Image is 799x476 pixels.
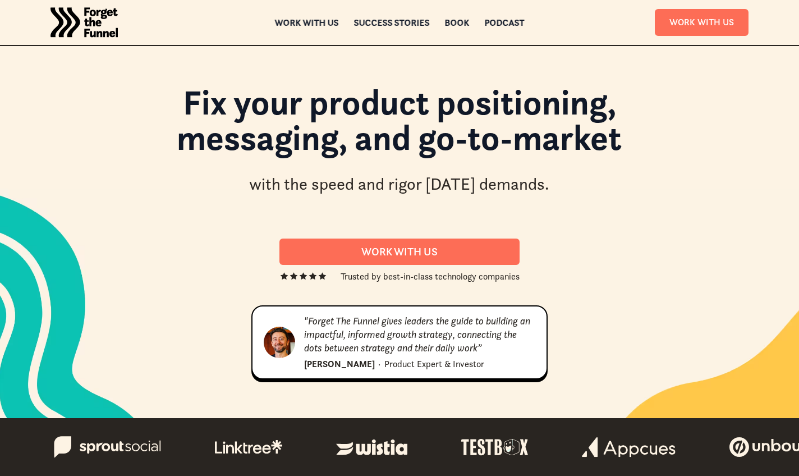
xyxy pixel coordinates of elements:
div: Product Expert & Investor [384,357,484,370]
a: Work with us [275,19,339,26]
a: Book [445,19,470,26]
div: · [378,357,380,370]
div: [PERSON_NAME] [304,357,375,370]
div: Trusted by best-in-class technology companies [341,269,520,283]
h1: Fix your product positioning, messaging, and go-to-market [100,85,699,166]
a: Work With Us [655,9,749,35]
a: Podcast [485,19,525,26]
a: Success Stories [354,19,430,26]
a: Work With us [279,239,520,265]
div: with the speed and rigor [DATE] demands. [249,173,549,196]
div: "Forget The Funnel gives leaders the guide to building an impactful, informed growth strategy, co... [304,314,535,355]
div: Work With us [293,245,506,258]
